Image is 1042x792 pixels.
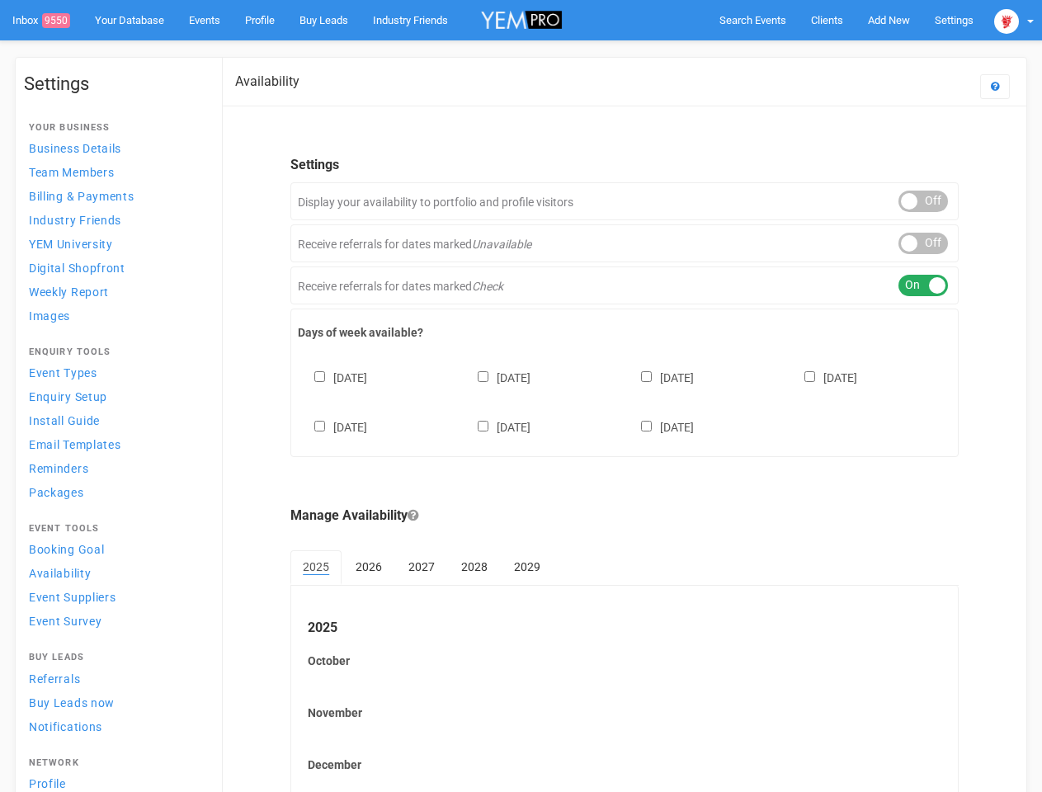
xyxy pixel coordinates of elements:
a: 2029 [502,550,553,583]
input: [DATE] [478,421,488,431]
a: Referrals [24,667,205,690]
div: Display your availability to portfolio and profile visitors [290,182,959,220]
span: Add New [868,14,910,26]
label: [DATE] [298,417,367,436]
h4: Enquiry Tools [29,347,200,357]
a: 2027 [396,550,447,583]
h4: Event Tools [29,524,200,534]
input: [DATE] [478,371,488,382]
a: Reminders [24,457,205,479]
a: 2028 [449,550,500,583]
span: Booking Goal [29,543,104,556]
a: Enquiry Setup [24,385,205,408]
a: Booking Goal [24,538,205,560]
span: Team Members [29,166,114,179]
label: December [308,757,941,773]
div: Receive referrals for dates marked [290,266,959,304]
input: [DATE] [314,421,325,431]
span: Business Details [29,142,121,155]
span: Availability [29,567,91,580]
span: Weekly Report [29,285,109,299]
span: YEM University [29,238,113,251]
a: 2026 [343,550,394,583]
legend: Settings [290,156,959,175]
a: Weekly Report [24,280,205,303]
span: Email Templates [29,438,121,451]
span: Reminders [29,462,88,475]
a: Industry Friends [24,209,205,231]
h2: Availability [235,74,299,89]
span: 9550 [42,13,70,28]
input: [DATE] [641,421,652,431]
input: [DATE] [314,371,325,382]
label: [DATE] [461,368,530,386]
a: YEM University [24,233,205,255]
a: Event Types [24,361,205,384]
a: Packages [24,481,205,503]
span: Clients [811,14,843,26]
em: Check [472,280,503,293]
a: Email Templates [24,433,205,455]
label: [DATE] [298,368,367,386]
label: October [308,653,941,669]
a: Business Details [24,137,205,159]
span: Images [29,309,70,323]
a: 2025 [290,550,342,585]
span: Digital Shopfront [29,262,125,275]
span: Event Survey [29,615,101,628]
span: Notifications [29,720,102,733]
a: Images [24,304,205,327]
span: Event Types [29,366,97,379]
a: Notifications [24,715,205,738]
a: Event Survey [24,610,205,632]
a: Availability [24,562,205,584]
legend: 2025 [308,619,941,638]
em: Unavailable [472,238,531,251]
a: Billing & Payments [24,185,205,207]
span: Install Guide [29,414,100,427]
legend: Manage Availability [290,507,959,526]
label: [DATE] [461,417,530,436]
input: [DATE] [641,371,652,382]
img: open-uri20250107-2-1pbi2ie [994,9,1019,34]
span: Billing & Payments [29,190,134,203]
h4: Your Business [29,123,200,133]
h4: Network [29,758,200,768]
a: Install Guide [24,409,205,431]
label: November [308,705,941,721]
span: Event Suppliers [29,591,116,604]
label: [DATE] [625,417,694,436]
div: Receive referrals for dates marked [290,224,959,262]
label: [DATE] [625,368,694,386]
h4: Buy Leads [29,653,200,662]
span: Search Events [719,14,786,26]
label: Days of week available? [298,324,951,341]
a: Digital Shopfront [24,257,205,279]
a: Event Suppliers [24,586,205,608]
a: Buy Leads now [24,691,205,714]
label: [DATE] [788,368,857,386]
a: Team Members [24,161,205,183]
h1: Settings [24,74,205,94]
span: Packages [29,486,84,499]
input: [DATE] [804,371,815,382]
span: Enquiry Setup [29,390,107,403]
